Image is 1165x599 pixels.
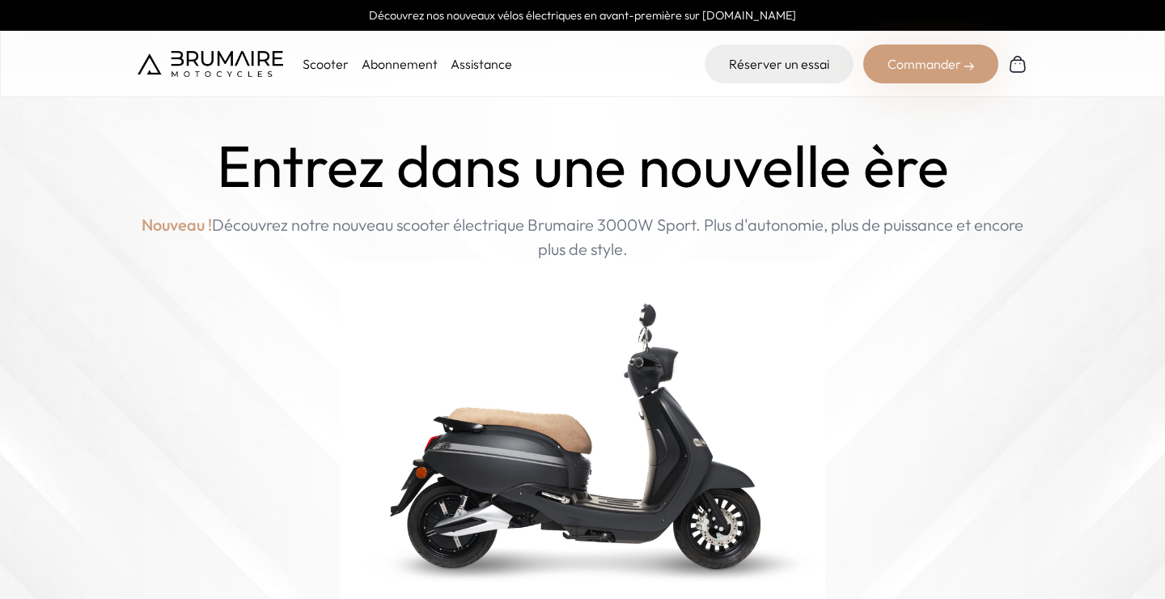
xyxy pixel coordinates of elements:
[362,56,438,72] a: Abonnement
[138,213,1027,261] p: Découvrez notre nouveau scooter électrique Brumaire 3000W Sport. Plus d'autonomie, plus de puissa...
[217,133,949,200] h1: Entrez dans une nouvelle ère
[964,62,974,71] img: right-arrow-2.png
[142,213,212,237] span: Nouveau !
[863,45,998,83] div: Commander
[451,56,512,72] a: Assistance
[1008,54,1027,74] img: Panier
[303,54,349,74] p: Scooter
[138,51,283,77] img: Brumaire Motocycles
[705,45,854,83] a: Réserver un essai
